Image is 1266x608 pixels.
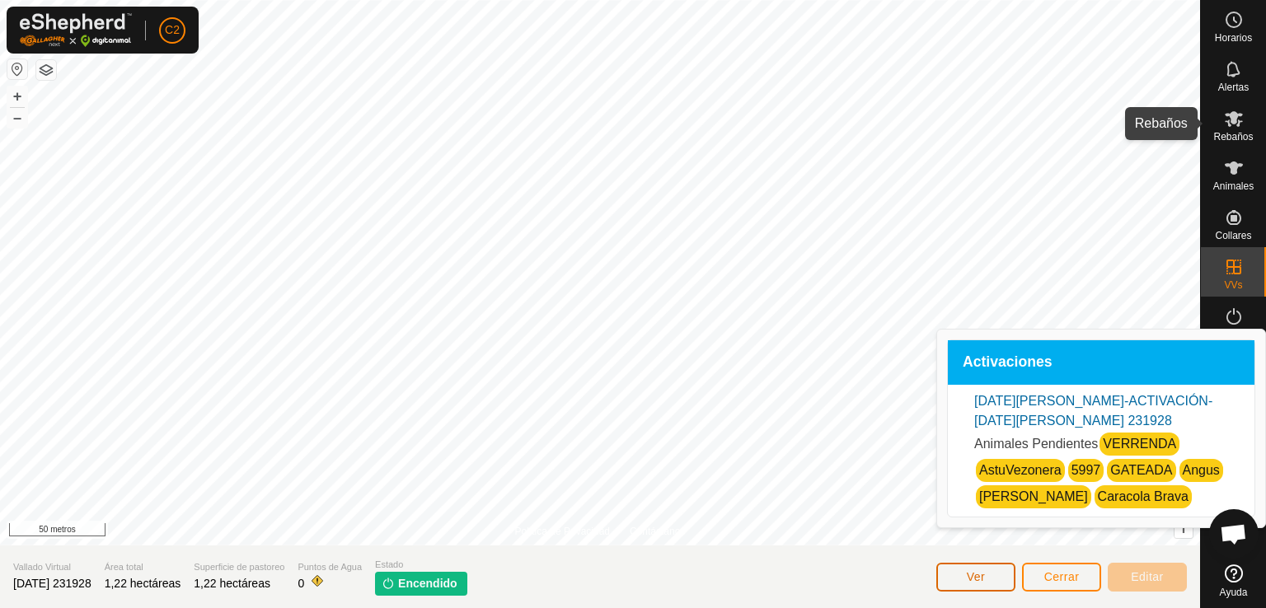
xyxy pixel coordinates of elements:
a: [DATE][PERSON_NAME]-ACTIVACIÓN-[DATE][PERSON_NAME] 231928 [974,394,1212,428]
a: Caracola Brava [1098,489,1189,503]
font: Puntos de Agua [298,562,362,572]
button: + [7,87,27,106]
font: Collares [1215,230,1251,241]
button: Cerrar [1022,563,1101,592]
font: Alertas [1218,82,1249,93]
a: Política de Privacidad [515,524,610,539]
font: + [13,87,22,105]
font: Rebaños [1213,131,1253,143]
a: 5997 [1071,463,1101,477]
button: Capas del Mapa [36,60,56,80]
font: Ver [967,570,986,583]
img: Logotipo de Gallagher [20,13,132,47]
a: GATEADA [1110,463,1172,477]
font: Área total [105,562,143,572]
button: Restablecer mapa [7,59,27,79]
font: Contáctanos [630,526,685,537]
font: Encendido [398,577,457,590]
button: – [7,108,27,128]
font: 1,22 hectáreas [194,577,270,590]
img: encender [382,577,395,590]
font: Animales Pendientes [974,437,1098,451]
button: Editar [1108,563,1187,592]
font: C2 [165,23,180,36]
button: Ver [936,563,1015,592]
a: [PERSON_NAME] [979,489,1088,503]
font: Vallado Virtual [13,562,71,572]
font: VVs [1224,279,1242,291]
font: Política de Privacidad [515,526,610,537]
font: 0 [298,577,304,590]
font: Ayuda [1220,587,1248,598]
font: [DATE] 231928 [13,577,91,590]
a: Ayuda [1201,558,1266,604]
font: i [1182,521,1185,536]
button: i [1175,520,1193,538]
font: Superficie de pastoreo [194,562,284,572]
a: Contáctanos [630,524,685,539]
font: 1,22 hectáreas [105,577,181,590]
font: – [13,109,21,126]
a: Angus [1183,463,1220,477]
a: VERRENDA [1103,437,1176,451]
font: Cerrar [1044,570,1080,583]
font: Horarios [1215,32,1252,44]
a: Chat abierto [1209,509,1259,559]
font: Editar [1131,570,1164,583]
font: Estado [375,559,403,569]
font: Animales [1213,180,1254,192]
font: Activaciones [963,353,1053,370]
a: AstuVezonera [979,463,1062,477]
